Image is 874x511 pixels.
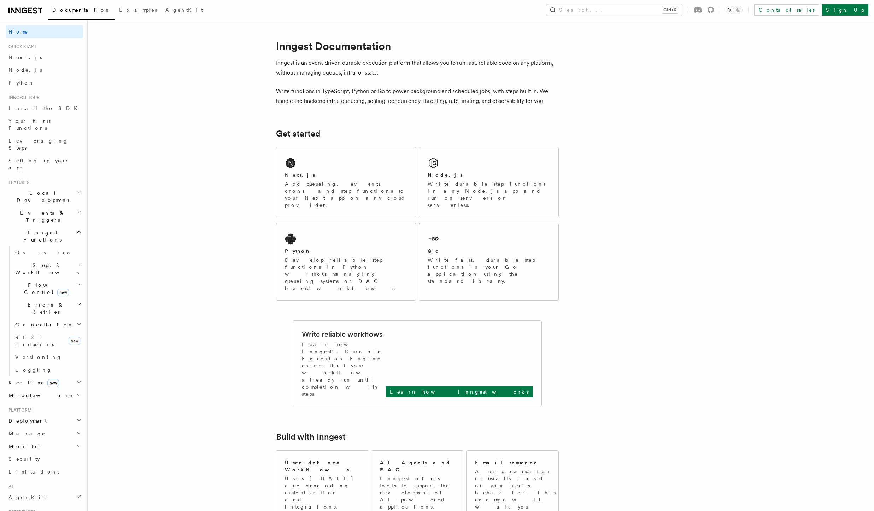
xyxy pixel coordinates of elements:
[276,129,320,139] a: Get started
[6,430,46,437] span: Manage
[12,318,83,331] button: Cancellation
[12,298,83,318] button: Errors & Retries
[6,407,32,413] span: Platform
[276,86,559,106] p: Write functions in TypeScript, Python or Go to power background and scheduled jobs, with steps bu...
[285,172,315,179] h2: Next.js
[6,226,83,246] button: Inngest Functions
[161,2,207,19] a: AgentKit
[69,337,80,345] span: new
[380,459,456,473] h2: AI Agents and RAG
[6,379,59,386] span: Realtime
[726,6,743,14] button: Toggle dark mode
[276,40,559,52] h1: Inngest Documentation
[6,246,83,376] div: Inngest Functions
[6,209,77,223] span: Events & Triggers
[428,248,440,255] h2: Go
[6,115,83,134] a: Your first Functions
[6,465,83,478] a: Limitations
[6,414,83,427] button: Deployment
[6,440,83,453] button: Monitor
[475,459,538,466] h2: Email sequence
[8,67,42,73] span: Node.js
[12,364,83,376] a: Logging
[6,64,83,76] a: Node.js
[57,289,69,296] span: new
[6,154,83,174] a: Setting up your app
[12,351,83,364] a: Versioning
[822,4,868,16] a: Sign Up
[52,7,111,13] span: Documentation
[12,331,83,351] a: REST Endpointsnew
[6,51,83,64] a: Next.js
[6,491,83,504] a: AgentKit
[6,180,29,185] span: Features
[6,417,47,424] span: Deployment
[12,321,74,328] span: Cancellation
[8,138,68,151] span: Leveraging Steps
[6,76,83,89] a: Python
[285,180,407,209] p: Add queueing, events, crons, and step functions to your Next app on any cloud provider.
[48,2,115,20] a: Documentation
[386,386,533,397] a: Learn how Inngest works
[15,354,62,360] span: Versioning
[6,134,83,154] a: Leveraging Steps
[8,469,59,475] span: Limitations
[15,367,52,373] span: Logging
[285,256,407,292] p: Develop reliable step functions in Python without managing queueing systems or DAG based workflows.
[428,180,550,209] p: Write durable step functions in any Node.js app and run on servers or serverless.
[276,223,416,301] a: PythonDevelop reliable step functions in Python without managing queueing systems or DAG based wo...
[6,44,36,50] span: Quick start
[285,459,359,473] h2: User-defined Workflows
[419,223,559,301] a: GoWrite fast, durable step functions in your Go application using the standard library.
[6,443,42,450] span: Monitor
[8,105,82,111] span: Install the SDK
[119,7,157,13] span: Examples
[6,392,73,399] span: Middleware
[428,172,463,179] h2: Node.js
[12,281,78,296] span: Flow Control
[6,389,83,402] button: Middleware
[8,118,51,131] span: Your first Functions
[6,427,83,440] button: Manage
[12,279,83,298] button: Flow Controlnew
[8,456,40,462] span: Security
[15,335,54,347] span: REST Endpoints
[6,25,83,38] a: Home
[428,256,550,285] p: Write fast, durable step functions in your Go application using the standard library.
[6,102,83,115] a: Install the SDK
[12,259,83,279] button: Steps & Workflows
[6,484,13,489] span: AI
[6,207,83,226] button: Events & Triggers
[12,246,83,259] a: Overview
[6,376,83,389] button: Realtimenew
[276,58,559,78] p: Inngest is an event-driven durable execution platform that allows you to run fast, reliable code ...
[165,7,203,13] span: AgentKit
[8,28,28,35] span: Home
[419,147,559,217] a: Node.jsWrite durable step functions in any Node.js app and run on servers or serverless.
[6,95,40,100] span: Inngest tour
[276,147,416,217] a: Next.jsAdd queueing, events, crons, and step functions to your Next app on any cloud provider.
[276,432,346,442] a: Build with Inngest
[6,187,83,207] button: Local Development
[12,301,77,315] span: Errors & Retries
[390,388,529,395] p: Learn how Inngest works
[12,262,79,276] span: Steps & Workflows
[6,229,76,243] span: Inngest Functions
[546,4,682,16] button: Search...Ctrl+K
[302,329,382,339] h2: Write reliable workflows
[8,80,34,86] span: Python
[285,248,311,255] h2: Python
[662,6,678,13] kbd: Ctrl+K
[8,158,69,170] span: Setting up your app
[754,4,819,16] a: Contact sales
[8,494,46,500] span: AgentKit
[15,250,88,255] span: Overview
[115,2,161,19] a: Examples
[6,453,83,465] a: Security
[6,190,77,204] span: Local Development
[47,379,59,387] span: new
[302,341,386,397] p: Learn how Inngest's Durable Execution Engine ensures that your workflow already run until complet...
[8,54,42,60] span: Next.js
